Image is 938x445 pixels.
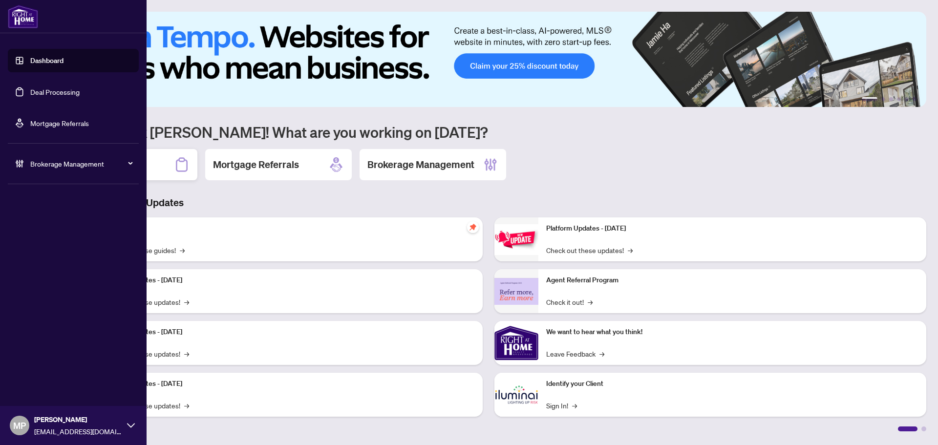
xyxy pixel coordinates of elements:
a: Dashboard [30,56,64,65]
a: Leave Feedback→ [546,348,604,359]
h2: Brokerage Management [367,158,474,171]
span: → [588,297,593,307]
p: Self-Help [103,223,475,234]
button: 2 [881,97,885,101]
span: [PERSON_NAME] [34,414,122,425]
h2: Mortgage Referrals [213,158,299,171]
span: → [599,348,604,359]
span: → [628,245,633,255]
h1: Welcome back [PERSON_NAME]! What are you working on [DATE]? [51,123,926,141]
button: 6 [913,97,917,101]
button: Open asap [899,411,928,440]
p: Platform Updates - [DATE] [103,275,475,286]
span: MP [13,419,26,432]
img: Slide 0 [51,12,926,107]
a: Check out these updates!→ [546,245,633,255]
span: pushpin [467,221,479,233]
button: 4 [897,97,901,101]
h3: Brokerage & Industry Updates [51,196,926,210]
button: 3 [889,97,893,101]
img: We want to hear what you think! [494,321,538,365]
p: Platform Updates - [DATE] [103,327,475,338]
span: → [184,400,189,411]
p: Agent Referral Program [546,275,918,286]
p: Identify your Client [546,379,918,389]
span: Brokerage Management [30,158,132,169]
span: → [572,400,577,411]
span: → [184,348,189,359]
p: Platform Updates - [DATE] [103,379,475,389]
img: Platform Updates - June 23, 2025 [494,224,538,255]
img: Identify your Client [494,373,538,417]
span: → [180,245,185,255]
span: → [184,297,189,307]
a: Mortgage Referrals [30,119,89,127]
a: Sign In!→ [546,400,577,411]
span: [EMAIL_ADDRESS][DOMAIN_NAME] [34,426,122,437]
button: 1 [862,97,877,101]
img: logo [8,5,38,28]
button: 5 [905,97,909,101]
a: Check it out!→ [546,297,593,307]
img: Agent Referral Program [494,278,538,305]
p: We want to hear what you think! [546,327,918,338]
a: Deal Processing [30,87,80,96]
p: Platform Updates - [DATE] [546,223,918,234]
